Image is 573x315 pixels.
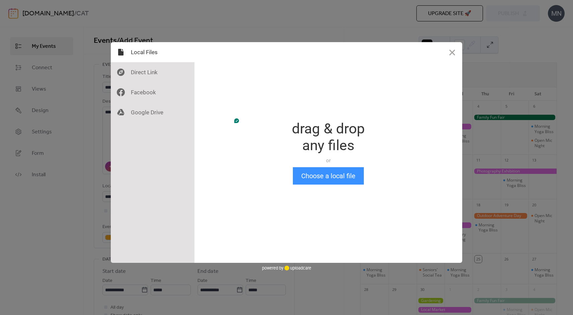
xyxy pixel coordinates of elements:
[111,42,194,62] div: Local Files
[262,263,311,273] div: powered by
[283,266,311,271] a: uploadcare
[111,62,194,82] div: Direct Link
[292,120,365,154] div: drag & drop any files
[111,82,194,102] div: Facebook
[293,167,364,185] button: Choose a local file
[442,42,462,62] button: Close
[111,102,194,122] div: Google Drive
[292,157,365,164] div: or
